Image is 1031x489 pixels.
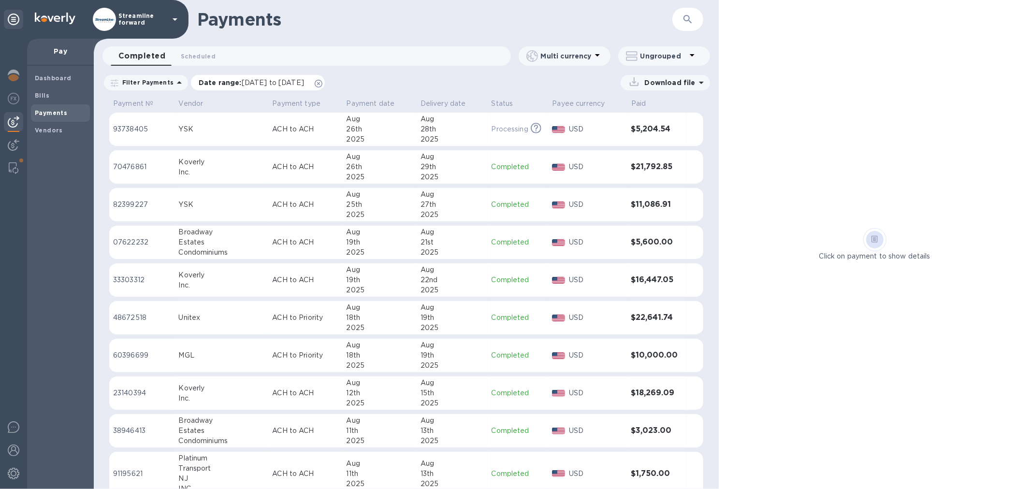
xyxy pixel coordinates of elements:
p: ACH to ACH [272,162,338,172]
span: Status [492,99,526,109]
p: ACH to ACH [272,469,338,479]
h3: $5,600.00 [631,238,682,247]
h1: Payments [197,9,602,29]
div: 2025 [347,172,413,182]
div: Aug [421,459,484,469]
p: 91195621 [113,469,171,479]
p: USD [569,313,624,323]
div: Aug [347,114,413,124]
div: 19th [347,275,413,285]
div: Aug [347,416,413,426]
div: 13th [421,426,484,436]
b: Vendors [35,127,63,134]
p: 33303312 [113,275,171,285]
p: USD [569,350,624,360]
div: 18th [347,313,413,323]
p: 23140394 [113,388,171,398]
div: Aug [347,227,413,237]
div: Aug [421,227,484,237]
div: Aug [347,459,413,469]
img: USD [552,277,565,284]
span: Payment № [113,99,166,109]
h3: $5,204.54 [631,125,682,134]
div: 2025 [347,247,413,258]
div: 18th [347,350,413,360]
p: ACH to Priority [272,350,338,360]
div: Condominiums [178,247,264,258]
p: Multi currency [541,51,592,61]
p: Completed [492,275,545,285]
img: USD [552,390,565,397]
p: Completed [492,313,545,323]
div: 25th [347,200,413,210]
div: Broadway [178,416,264,426]
h3: $18,269.09 [631,388,682,398]
p: USD [569,469,624,479]
div: 2025 [421,134,484,144]
span: Delivery date [421,99,479,109]
div: 26th [347,162,413,172]
span: Payee currency [552,99,617,109]
div: 19th [421,350,484,360]
b: Dashboard [35,74,72,82]
div: 27th [421,200,484,210]
p: 93738405 [113,124,171,134]
div: 2025 [347,479,413,489]
div: Aug [347,378,413,388]
div: Koverly [178,270,264,280]
p: Click on payment to show details [819,251,930,261]
img: USD [552,239,565,246]
h3: $11,086.91 [631,200,682,209]
img: USD [552,126,565,133]
div: Platinum [178,453,264,463]
div: NJ [178,474,264,484]
p: Date range : [199,78,309,87]
span: Vendor [178,99,216,109]
div: 28th [421,124,484,134]
div: 2025 [421,360,484,371]
div: 2025 [347,436,413,446]
p: ACH to ACH [272,237,338,247]
span: Payment date [347,99,407,109]
div: 2025 [421,285,484,295]
div: Aug [347,265,413,275]
span: Payment type [272,99,333,109]
div: 19th [421,313,484,323]
div: 2025 [421,479,484,489]
p: Processing [492,124,528,134]
div: 2025 [347,210,413,220]
div: 2025 [347,134,413,144]
div: Aug [421,152,484,162]
div: Koverly [178,157,264,167]
div: Aug [347,302,413,313]
h3: $21,792.85 [631,162,682,172]
p: USD [569,200,624,210]
p: Status [492,99,513,109]
img: Foreign exchange [8,93,19,104]
p: Payee currency [552,99,605,109]
div: 19th [347,237,413,247]
div: 2025 [421,172,484,182]
div: 21st [421,237,484,247]
p: Completed [492,388,545,398]
div: Aug [347,152,413,162]
p: USD [569,124,624,134]
p: Completed [492,350,545,360]
div: Aug [347,340,413,350]
div: 11th [347,469,413,479]
p: ACH to Priority [272,313,338,323]
div: 2025 [421,323,484,333]
div: Aug [421,189,484,200]
p: Delivery date [421,99,466,109]
div: 2025 [347,398,413,408]
p: Payment № [113,99,153,109]
span: Completed [118,49,165,63]
div: 2025 [347,360,413,371]
h3: $10,000.00 [631,351,682,360]
div: Inc. [178,393,264,403]
div: 2025 [421,436,484,446]
div: Koverly [178,383,264,393]
p: USD [569,275,624,285]
img: USD [552,428,565,434]
p: Streamline forward [118,13,167,26]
